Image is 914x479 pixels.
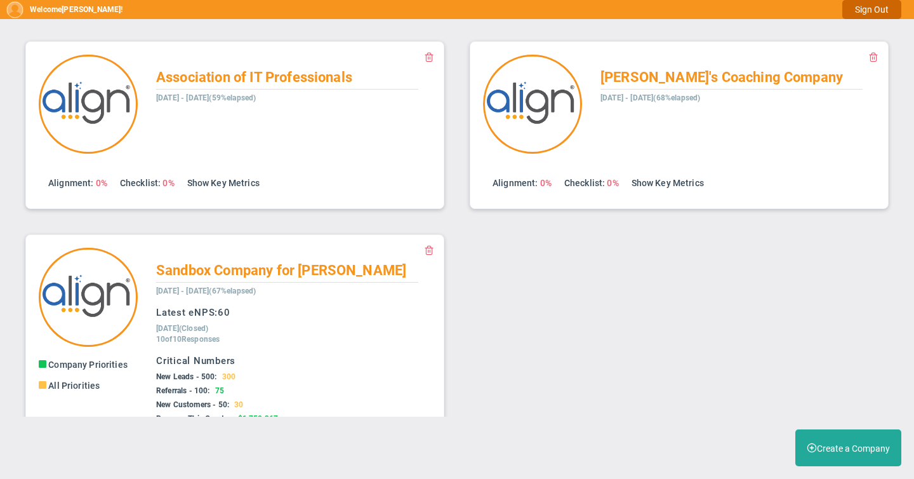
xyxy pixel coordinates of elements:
[179,324,208,333] span: (Closed)
[656,93,671,102] span: 68%
[156,354,418,368] h3: Critical Numbers
[6,1,23,18] img: 51354.Person.photo
[39,55,138,154] img: 20836.Company.photo
[182,335,220,344] span: Responses
[227,287,256,295] span: elapsed)
[607,178,618,188] span: 0%
[186,287,209,295] span: [DATE]
[600,69,843,85] span: [PERSON_NAME]'s Coaching Company
[653,93,656,102] span: (
[238,414,279,423] span: $1,758,367
[187,178,260,188] a: Show Key Metrics
[625,93,628,102] span: -
[162,178,174,188] span: 0%
[181,93,184,102] span: -
[600,93,623,102] span: [DATE]
[156,69,352,85] span: Association of IT Professionals
[156,386,210,395] span: Referrals - 100:
[209,93,211,102] span: (
[156,324,179,333] span: [DATE]
[156,414,232,423] span: Revenue This Quarter:
[156,372,217,381] span: New Leads - 500:
[48,178,93,188] span: Alignment:
[156,400,229,409] span: New Customers - 50:
[156,335,165,344] span: 10
[120,178,161,188] span: Checklist:
[48,360,128,370] span: Company Priorities
[212,93,227,102] span: 59%
[156,287,179,295] span: [DATE]
[30,5,123,14] h5: Welcome !
[483,55,582,154] img: 20858.Company.photo
[564,178,605,188] span: Checklist:
[493,178,538,188] span: Alignment:
[156,262,406,278] span: Sandbox Company for [PERSON_NAME]
[48,381,100,391] span: All Priorities
[173,335,182,344] span: 10
[39,248,138,347] img: 33511.Company.photo
[186,93,209,102] span: [DATE]
[62,5,121,14] span: [PERSON_NAME]
[671,93,700,102] span: elapsed)
[156,93,179,102] span: [DATE]
[212,287,227,295] span: 67%
[215,386,224,395] span: 75
[218,307,230,318] span: 60
[222,372,235,381] span: 300
[165,335,172,344] span: of
[632,178,704,188] a: Show Key Metrics
[156,307,218,318] span: Latest eNPS:
[209,287,211,295] span: (
[540,178,552,188] span: 0%
[795,429,901,466] button: Create a Company
[630,93,653,102] span: [DATE]
[181,287,184,295] span: -
[234,400,243,409] span: 30
[96,178,107,188] span: 0%
[227,93,256,102] span: elapsed)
